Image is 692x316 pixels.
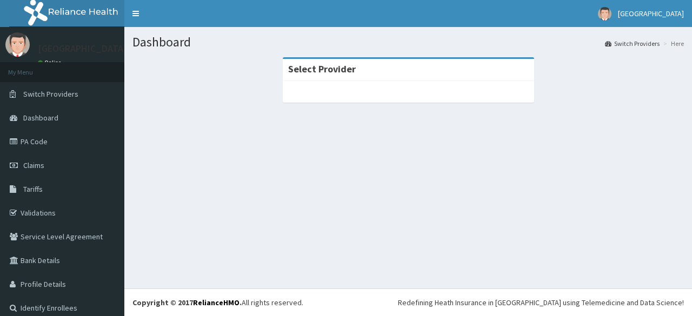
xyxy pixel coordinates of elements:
span: [GEOGRAPHIC_DATA] [618,9,684,18]
span: Claims [23,160,44,170]
footer: All rights reserved. [124,288,692,316]
div: Redefining Heath Insurance in [GEOGRAPHIC_DATA] using Telemedicine and Data Science! [398,297,684,308]
span: Dashboard [23,113,58,123]
p: [GEOGRAPHIC_DATA] [38,44,127,53]
a: RelianceHMO [193,298,239,307]
img: User Image [5,32,30,57]
h1: Dashboard [132,35,684,49]
span: Tariffs [23,184,43,194]
a: Switch Providers [605,39,660,48]
span: Switch Providers [23,89,78,99]
a: Online [38,59,64,66]
strong: Copyright © 2017 . [132,298,242,307]
img: User Image [598,7,611,21]
li: Here [661,39,684,48]
strong: Select Provider [288,63,356,75]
